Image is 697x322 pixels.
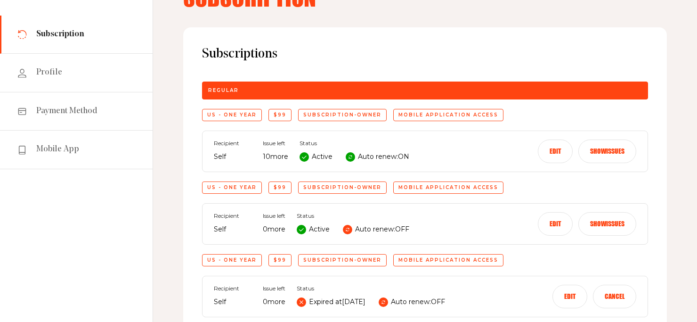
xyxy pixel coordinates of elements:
[202,46,648,63] span: Subscriptions
[214,151,251,163] p: Self
[214,213,251,219] span: Recipient
[263,213,285,219] span: Issue left
[268,109,292,121] div: $99
[263,140,288,147] span: Issue left
[309,297,365,308] p: Expired at [DATE]
[202,109,262,121] div: US - One Year
[214,297,251,308] p: Self
[268,254,292,266] div: $99
[578,140,636,163] button: Showissues
[552,285,587,308] button: Edit
[268,182,292,194] div: $99
[36,106,97,117] span: Payment Method
[538,212,573,236] button: Edit
[263,297,285,308] p: 0 more
[214,285,251,292] span: Recipient
[214,140,251,147] span: Recipient
[355,224,409,235] p: Auto renew: OFF
[393,182,503,194] div: Mobile application access
[393,254,503,266] div: Mobile application access
[309,224,330,235] p: Active
[36,144,79,155] span: Mobile App
[263,224,285,235] p: 0 more
[578,212,636,236] button: Showissues
[391,297,445,308] p: Auto renew: OFF
[298,109,387,121] div: subscription-owner
[202,82,648,99] div: Regular
[312,151,332,163] p: Active
[298,254,387,266] div: subscription-owner
[202,254,262,266] div: US - One Year
[214,224,251,235] p: Self
[263,285,285,292] span: Issue left
[298,182,387,194] div: subscription-owner
[538,140,573,163] button: Edit
[297,213,409,219] span: Status
[393,109,503,121] div: Mobile application access
[36,29,84,40] span: Subscription
[358,151,409,163] p: Auto renew: ON
[593,285,636,308] button: Cancel
[300,140,409,147] span: Status
[36,67,62,78] span: Profile
[297,285,445,292] span: Status
[202,182,262,194] div: US - One Year
[263,151,288,163] p: 10 more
